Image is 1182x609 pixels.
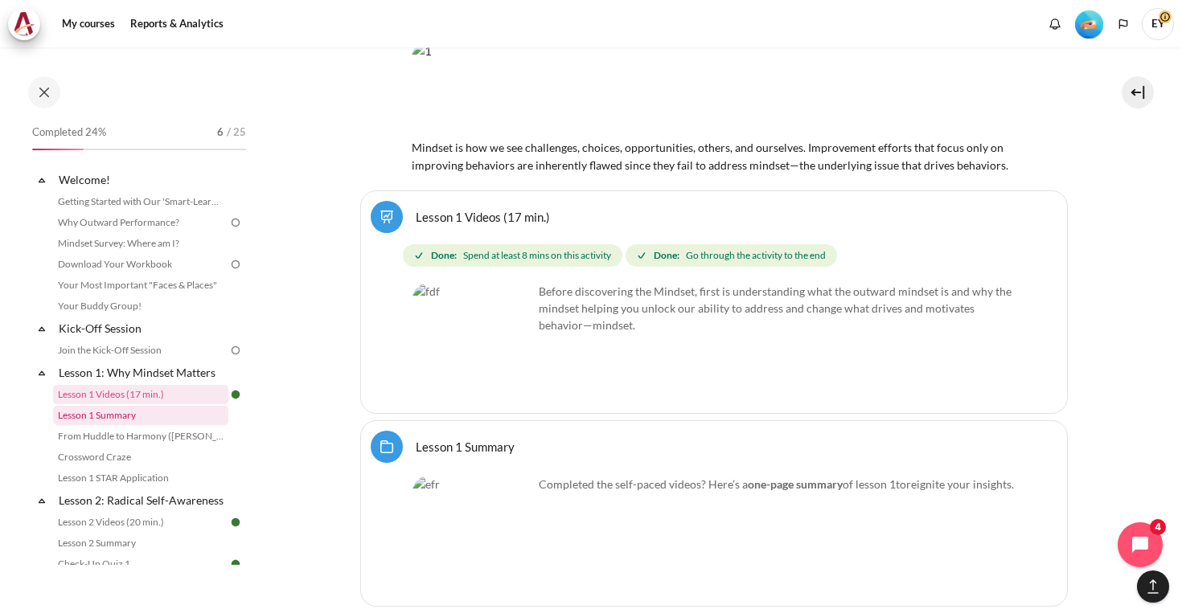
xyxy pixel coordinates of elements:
span: to [896,477,906,491]
button: [[backtotopbutton]] [1137,570,1169,603]
a: Kick-Off Session [56,317,228,339]
a: Getting Started with Our 'Smart-Learning' Platform [53,192,228,211]
button: Languages [1111,12,1135,36]
a: User menu [1142,8,1174,40]
a: Lesson 1: Why Mindset Matters [56,362,228,383]
a: Lesson 2 Videos (20 min.) [53,513,228,532]
div: Completion requirements for Lesson 1 Videos (17 min.) [403,241,1032,270]
img: To do [228,215,243,230]
a: Lesson 1 Summary [53,406,228,425]
img: Level #2 [1075,10,1103,39]
a: Mindset Survey: Where am I? [53,234,228,253]
img: fdf [412,283,533,403]
a: Your Most Important "Faces & Places" [53,276,228,295]
img: Architeck [13,12,35,36]
a: My courses [56,8,121,40]
span: Collapse [34,321,50,337]
span: 6 [217,125,224,141]
span: Go through the activity to the end [686,248,826,263]
span: Collapse [34,365,50,381]
img: Done [228,515,243,529]
span: Completed 24% [32,125,106,141]
span: Mindset is how we see challenges, choices, opportunities, others, and ourselves. Improvement effo... [412,141,1008,173]
p: Before discovering the Mindset, first is understanding what the outward mindset is and why the mi... [412,283,1016,333]
div: Show notification window with no new notifications [1043,12,1067,36]
a: Lesson 1 Summary [416,439,515,454]
span: Spend at least 8 mins on this activity [463,248,611,263]
span: Collapse [34,172,50,188]
img: To do [228,257,243,272]
span: Collapse [34,493,50,509]
div: Level #2 [1075,9,1103,39]
a: Lesson 2: Radical Self-Awareness [56,489,228,511]
a: From Huddle to Harmony ([PERSON_NAME]'s Story) [53,427,228,446]
a: Why Outward Performance? [53,213,228,232]
a: Lesson 1 STAR Application [53,468,228,488]
a: Your Buddy Group! [53,296,228,316]
a: Architeck Architeck [8,8,48,40]
strong: Done: [431,248,457,263]
a: Reports & Analytics [125,8,229,40]
div: 24% [32,149,84,150]
img: Done [228,557,243,571]
img: To do [228,343,243,358]
a: Lesson 2 Summary [53,533,228,553]
strong: Done: [654,248,679,263]
img: efr [412,476,533,596]
a: Join the Kick-Off Session [53,341,228,360]
a: Download Your Workbook [53,255,228,274]
a: Lesson 1 Videos (17 min.) [416,209,550,224]
span: EY [1142,8,1174,40]
img: Done [228,387,243,402]
a: Crossword Craze [53,448,228,467]
a: Welcome! [56,169,228,190]
p: Completed the self-paced videos? Here’s a of lesson 1 reignite your insights. [412,476,1016,493]
a: Level #2 [1069,9,1110,39]
a: Check-Up Quiz 1 [53,554,228,574]
strong: one-page summary [748,477,843,491]
img: 1 [412,42,1016,137]
a: Lesson 1 Videos (17 min.) [53,385,228,404]
span: / 25 [227,125,246,141]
